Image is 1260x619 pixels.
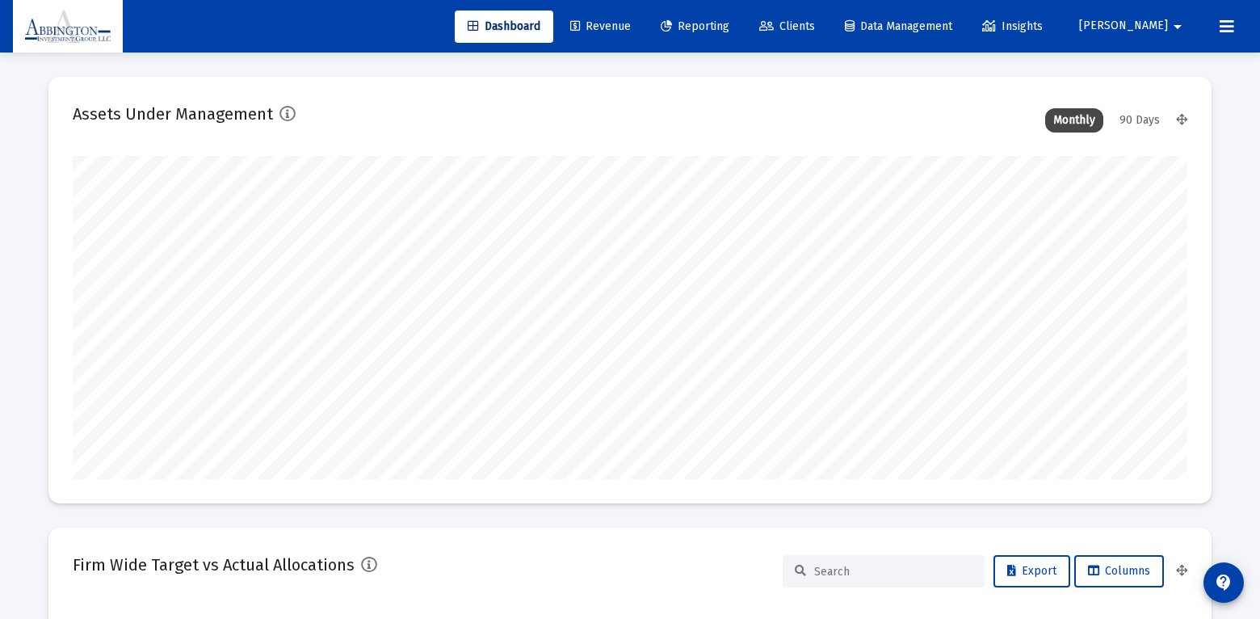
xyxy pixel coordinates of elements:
div: Monthly [1045,108,1103,133]
span: Reporting [661,19,729,33]
button: Columns [1074,555,1164,587]
div: 90 Days [1111,108,1168,133]
h2: Firm Wide Target vs Actual Allocations [73,552,355,578]
img: Dashboard [25,11,111,43]
span: Dashboard [468,19,540,33]
a: Data Management [832,11,965,43]
a: Insights [969,11,1056,43]
span: [PERSON_NAME] [1079,19,1168,33]
a: Revenue [557,11,644,43]
span: Insights [982,19,1043,33]
a: Reporting [648,11,742,43]
mat-icon: contact_support [1214,573,1233,592]
a: Dashboard [455,11,553,43]
span: Clients [759,19,815,33]
h2: Assets Under Management [73,101,273,127]
span: Export [1007,564,1056,578]
button: Export [993,555,1070,587]
span: Columns [1088,564,1150,578]
span: Data Management [845,19,952,33]
mat-icon: arrow_drop_down [1168,11,1187,43]
input: Search [814,565,972,579]
a: Clients [746,11,828,43]
span: Revenue [570,19,631,33]
button: [PERSON_NAME] [1060,10,1207,42]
